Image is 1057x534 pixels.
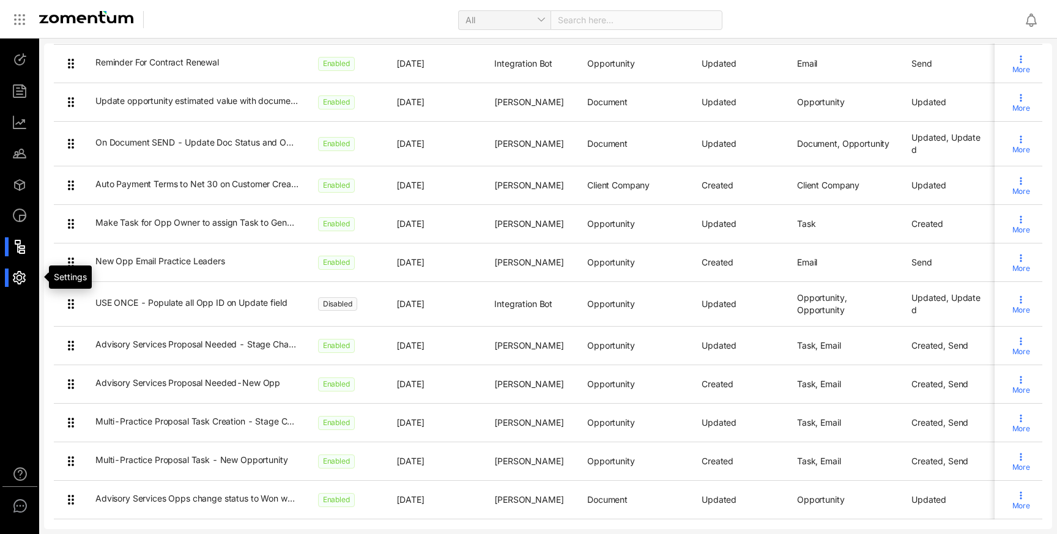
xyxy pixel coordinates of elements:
[911,417,985,429] span: Created, Send
[702,339,775,352] span: Updated
[318,95,355,109] span: Enabled
[95,419,299,429] a: Multi-Practice Proposal Task Creation - Stage Change
[494,339,565,352] span: [PERSON_NAME]
[1012,224,1030,235] span: More
[1012,186,1030,197] span: More
[797,96,889,108] span: Opportunity
[587,57,680,70] span: Opportunity
[95,415,299,428] span: Multi-Practice Proposal Task Creation - Stage Change
[494,256,565,269] span: [PERSON_NAME]
[702,256,775,269] span: Created
[95,60,299,70] a: Reminder For Contract Renewal
[911,292,985,316] span: Updated, Updated
[318,297,357,311] span: Disabled
[49,265,92,289] div: Settings
[797,378,889,390] span: Task, Email
[1012,305,1030,316] span: More
[797,417,889,429] span: Task, Email
[494,494,565,506] span: [PERSON_NAME]
[494,378,565,390] span: [PERSON_NAME]
[702,417,775,429] span: Updated
[1012,462,1030,473] span: More
[702,57,775,70] span: Updated
[587,417,680,429] span: Opportunity
[797,218,889,230] span: Task
[95,454,299,466] span: Multi-Practice Proposal Task - New Opportunity
[396,378,470,390] span: [DATE]
[911,179,985,191] span: Updated
[911,378,985,390] span: Created, Send
[702,179,775,191] span: Created
[494,96,565,108] span: [PERSON_NAME]
[396,298,470,310] span: [DATE]
[95,377,299,389] span: Advisory Services Proposal Needed-New Opp
[494,179,565,191] span: [PERSON_NAME]
[797,256,889,269] span: Email
[95,300,299,311] a: USE ONCE - Populate all Opp ID on Update field
[318,416,355,430] span: Enabled
[797,179,889,191] span: Client Company
[587,256,680,269] span: Opportunity
[587,179,680,191] span: Client Company
[318,57,355,71] span: Enabled
[95,255,299,267] span: New Opp Email Practice Leaders
[318,217,355,231] span: Enabled
[911,96,985,108] span: Updated
[318,377,355,391] span: Enabled
[702,494,775,506] span: Updated
[95,380,299,391] a: Advisory Services Proposal Needed-New Opp
[95,56,299,69] span: Reminder For Contract Renewal
[396,339,470,352] span: [DATE]
[1012,144,1030,155] span: More
[396,96,470,108] span: [DATE]
[911,455,985,467] span: Created, Send
[318,454,355,469] span: Enabled
[797,292,889,316] span: Opportunity, Opportunity
[95,182,299,192] a: Auto Payment Terms to Net 30 on Customer Creation if Blank
[465,11,544,29] span: All
[494,218,565,230] span: [PERSON_NAME]
[702,96,775,108] span: Updated
[587,339,680,352] span: Opportunity
[396,455,470,467] span: [DATE]
[702,378,775,390] span: Created
[95,95,299,107] span: Update opportunity estimated value with document total
[587,96,680,108] span: Document
[797,138,889,150] span: Document, Opportunity
[95,217,299,229] span: Make Task for Opp Owner to assign Task to Generate SOW
[396,138,470,150] span: [DATE]
[911,57,985,70] span: Send
[797,494,889,506] span: Opportunity
[39,11,133,23] img: Zomentum Logo
[797,455,889,467] span: Task, Email
[95,342,299,352] a: Advisory Services Proposal Needed - Stage Changed
[95,140,299,150] a: On Document SEND - Update Doc Status and Opp Stage
[797,57,889,70] span: Email
[95,496,299,506] a: Advisory Services Opps change status to Won when Document status is Won
[95,458,299,468] a: Multi-Practice Proposal Task - New Opportunity
[494,57,565,70] span: Integration Bot
[1012,64,1030,75] span: More
[494,455,565,467] span: [PERSON_NAME]
[396,57,470,70] span: [DATE]
[702,455,775,467] span: Created
[95,259,299,269] a: New Opp Email Practice Leaders
[1012,385,1030,396] span: More
[702,298,775,310] span: Updated
[494,417,565,429] span: [PERSON_NAME]
[95,98,299,109] a: Update opportunity estimated value with document total
[95,178,299,190] span: Auto Payment Terms to Net 30 on Customer Creation if Blank
[702,138,775,150] span: Updated
[95,297,299,309] span: USE ONCE - Populate all Opp ID on Update field
[95,492,299,505] span: Advisory Services Opps change status to Won when Document status is Won
[1024,6,1048,34] div: Notifications
[1012,103,1030,114] span: More
[702,218,775,230] span: Updated
[587,298,680,310] span: Opportunity
[494,138,565,150] span: [PERSON_NAME]
[318,339,355,353] span: Enabled
[587,378,680,390] span: Opportunity
[797,339,889,352] span: Task, Email
[1012,423,1030,434] span: More
[318,493,355,507] span: Enabled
